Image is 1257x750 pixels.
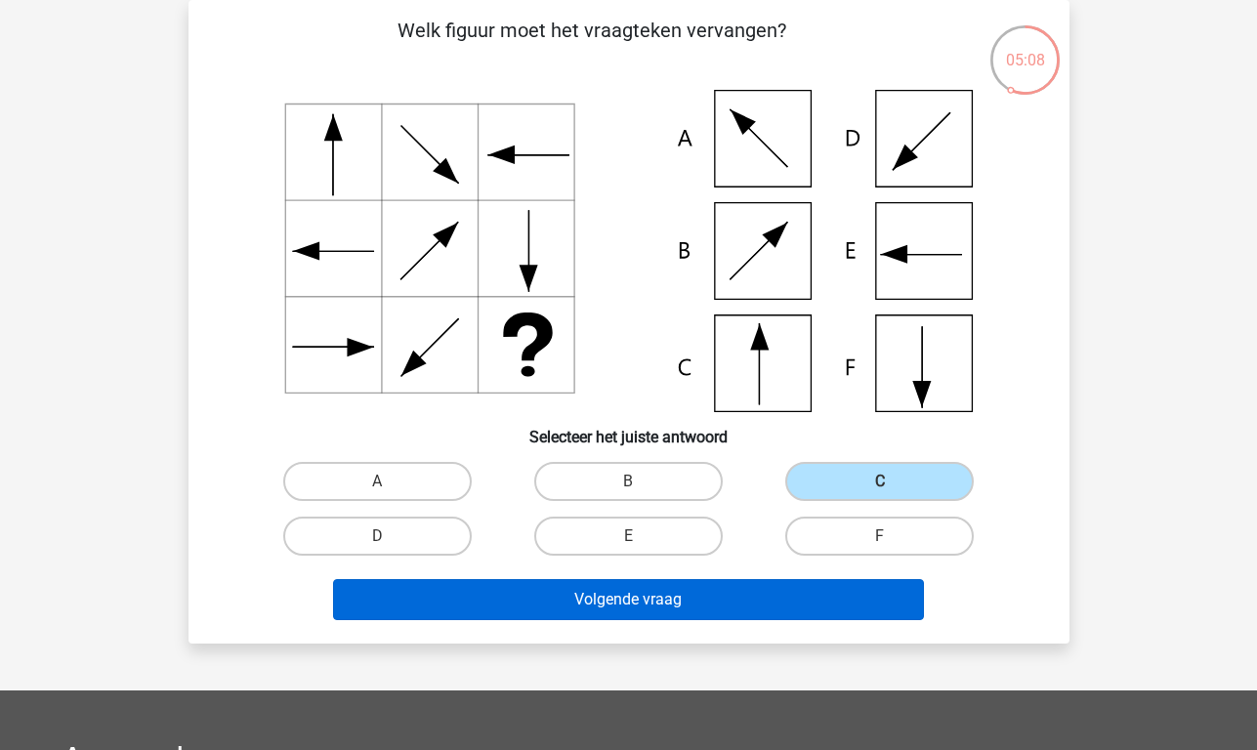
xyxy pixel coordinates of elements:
[333,579,924,620] button: Volgende vraag
[785,517,974,556] label: F
[988,23,1062,72] div: 05:08
[283,462,472,501] label: A
[283,517,472,556] label: D
[220,16,965,74] p: Welk figuur moet het vraagteken vervangen?
[785,462,974,501] label: C
[534,517,723,556] label: E
[220,412,1038,446] h6: Selecteer het juiste antwoord
[534,462,723,501] label: B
